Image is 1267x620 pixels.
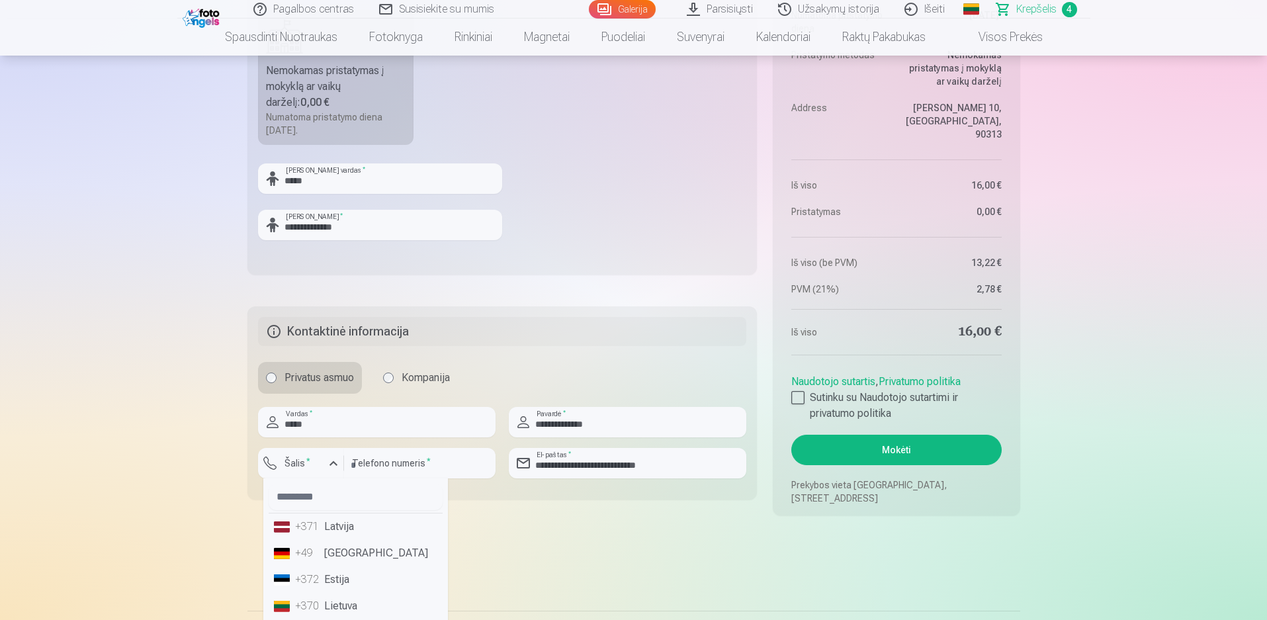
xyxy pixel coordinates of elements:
input: Kompanija [383,373,394,383]
dt: Iš viso [791,323,890,341]
button: Mokėti [791,435,1001,465]
dt: Pristatymo metodas [791,48,890,88]
dd: Nemokamas pristatymas į mokyklą ar vaikų darželį [903,48,1002,88]
label: Šalis [279,457,316,470]
dd: 0,00 € [903,205,1002,218]
a: Rinkiniai [439,19,508,56]
div: +49 [295,545,322,561]
span: Krepšelis [1016,1,1057,17]
button: Šalis* [258,448,344,478]
dt: Iš viso [791,179,890,192]
a: Raktų pakabukas [826,19,941,56]
dt: Pristatymas [791,205,890,218]
div: +372 [295,572,322,588]
dd: 2,78 € [903,283,1002,296]
div: +371 [295,519,322,535]
div: Nemokamas pristatymas į mokyklą ar vaikų darželį : [266,63,406,111]
dd: 13,22 € [903,256,1002,269]
a: Fotoknyga [353,19,439,56]
a: Naudotojo sutartis [791,375,875,388]
a: Puodeliai [586,19,661,56]
dt: PVM (21%) [791,283,890,296]
label: Privatus asmuo [258,362,362,394]
dt: Address [791,101,890,141]
a: Suvenyrai [661,19,740,56]
div: Numatoma pristatymo diena [DATE]. [266,111,406,137]
li: Latvija [269,513,443,540]
dt: Iš viso (be PVM) [791,256,890,269]
a: Kalendoriai [740,19,826,56]
li: [GEOGRAPHIC_DATA] [269,540,443,566]
a: Privatumo politika [879,375,961,388]
a: Magnetai [508,19,586,56]
div: , [791,369,1001,421]
b: 0,00 € [300,96,329,109]
li: Lietuva [269,593,443,619]
dd: 16,00 € [903,179,1002,192]
a: Spausdinti nuotraukas [209,19,353,56]
h5: Kontaktinė informacija [258,317,747,346]
div: +370 [295,598,322,614]
dd: 16,00 € [903,323,1002,341]
label: Sutinku su Naudotojo sutartimi ir privatumo politika [791,390,1001,421]
input: Privatus asmuo [266,373,277,383]
img: /fa2 [183,5,223,28]
a: Visos prekės [941,19,1059,56]
li: Estija [269,566,443,593]
dd: [PERSON_NAME] 10, [GEOGRAPHIC_DATA], 90313 [903,101,1002,141]
span: 4 [1062,2,1077,17]
label: Kompanija [375,362,458,394]
p: Prekybos vieta [GEOGRAPHIC_DATA], [STREET_ADDRESS] [791,478,1001,505]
